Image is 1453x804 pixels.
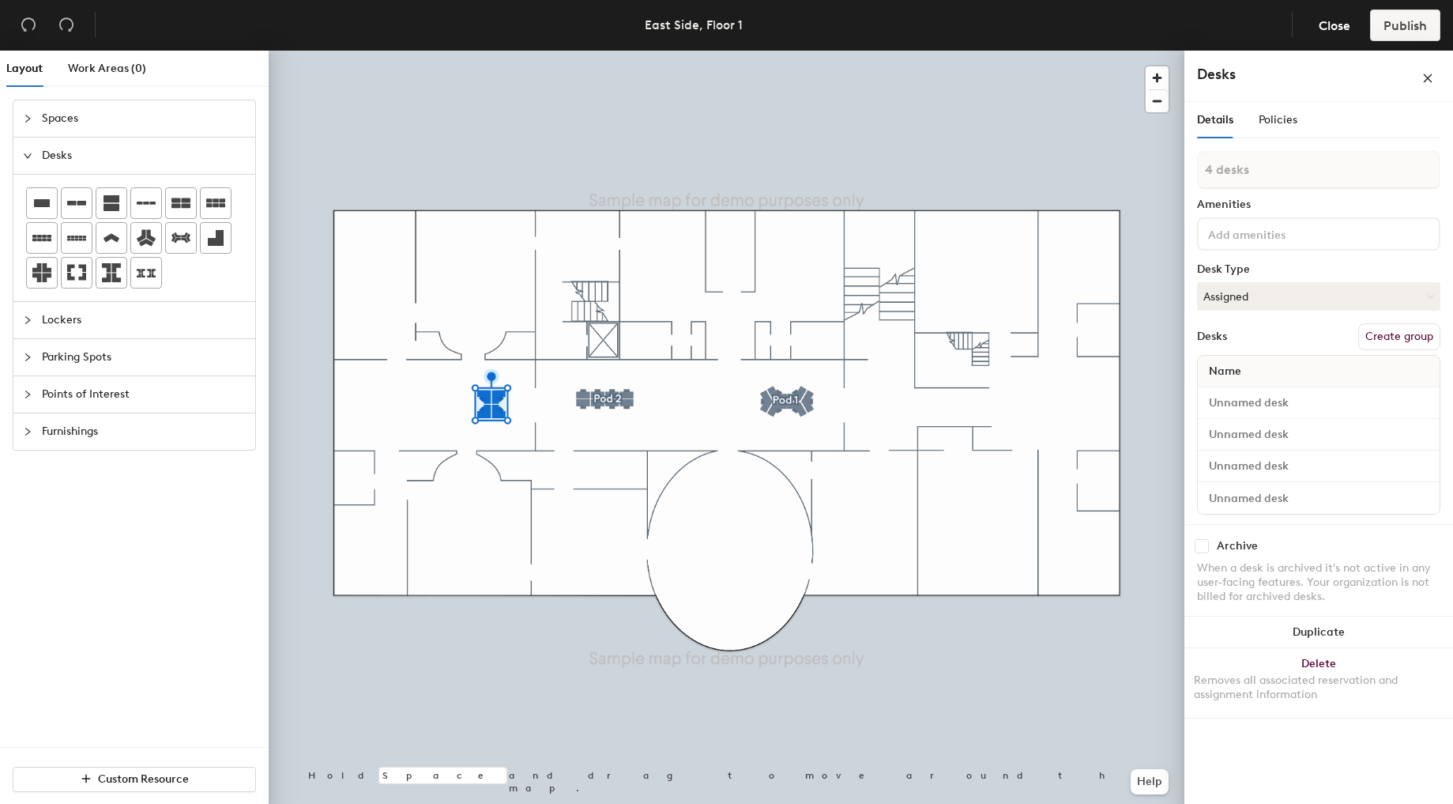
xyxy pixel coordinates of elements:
span: collapsed [23,427,32,436]
span: Name [1201,357,1249,386]
div: Desks [1197,330,1227,343]
span: Parking Spots [42,339,246,376]
span: collapsed [23,315,32,325]
span: collapsed [23,390,32,399]
span: Points of Interest [42,376,246,413]
div: Removes all associated reservation and assignment information [1194,674,1444,702]
div: Desk Type [1197,263,1440,276]
span: collapsed [23,353,32,362]
div: Archive [1217,540,1258,553]
span: Layout [6,62,43,75]
span: Close [1319,18,1350,33]
span: expanded [23,151,32,160]
span: collapsed [23,114,32,123]
button: Help [1131,769,1169,795]
button: Duplicate [1184,617,1453,648]
span: Furnishings [42,413,246,450]
span: Desks [42,138,246,174]
span: Policies [1259,113,1297,126]
div: When a desk is archived it's not active in any user-facing features. Your organization is not bil... [1197,561,1440,604]
button: Publish [1370,9,1440,41]
input: Unnamed desk [1201,424,1436,446]
span: Lockers [42,302,246,338]
span: Custom Resource [98,772,189,786]
button: Custom Resource [13,767,256,792]
h4: Desks [1197,64,1371,85]
input: Unnamed desk [1201,487,1436,509]
span: Spaces [42,100,246,137]
span: Work Areas (0) [68,62,146,75]
div: Amenities [1197,198,1440,211]
button: Undo (⌘ + Z) [13,9,44,41]
span: close [1422,73,1433,84]
button: Close [1305,9,1364,41]
span: undo [21,17,36,32]
input: Add amenities [1205,224,1347,243]
span: Details [1197,113,1233,126]
input: Unnamed desk [1201,455,1436,477]
input: Unnamed desk [1201,392,1436,414]
div: East Side, Floor 1 [645,15,743,35]
button: DeleteRemoves all associated reservation and assignment information [1184,648,1453,718]
button: Create group [1358,323,1440,350]
button: Assigned [1197,282,1440,311]
button: Redo (⌘ + ⇧ + Z) [51,9,82,41]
